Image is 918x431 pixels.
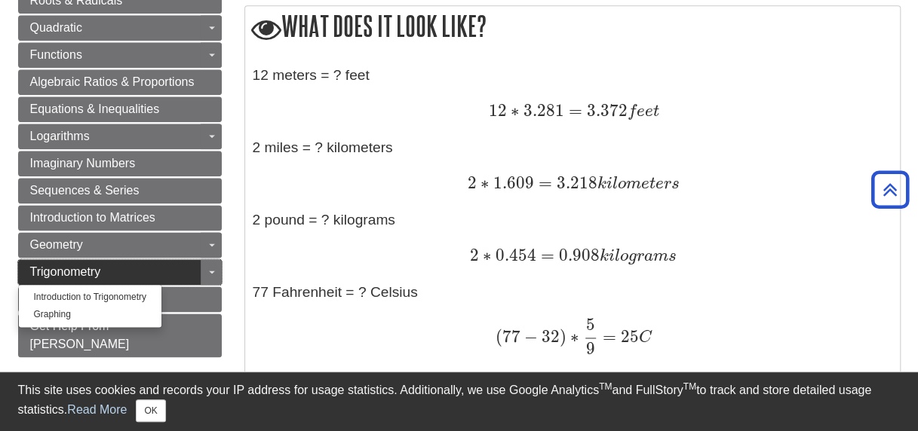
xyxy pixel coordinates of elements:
a: Geometry [18,232,222,258]
span: 0.908 [554,245,600,265]
span: ∗ [477,173,490,193]
span: − [520,326,537,347]
span: Quadratic [30,21,82,34]
span: k [597,176,606,192]
span: 32 [538,326,560,347]
span: Introduction to Matrices [30,211,155,224]
span: Equations & Inequalities [30,102,160,115]
a: Algebraic Ratios & Proportions [18,69,222,95]
sup: TM [683,381,696,392]
span: i [609,248,615,264]
span: = [536,245,554,265]
span: s [671,176,680,192]
a: Introduction to Matrices [18,205,222,231]
span: 3.372 [582,100,628,121]
span: ( [495,326,502,347]
span: ∗ [479,245,492,265]
span: 1.609 [490,173,534,193]
span: e [641,176,649,192]
span: m [653,248,668,264]
a: Imaginary Numbers [18,151,222,176]
a: Logarithms [18,124,222,149]
span: 25 [616,326,639,347]
span: Algebraic Ratios & Proportions [30,75,195,88]
span: e [637,103,645,120]
span: e [645,103,653,120]
a: Equations & Inequalities [18,96,222,122]
span: 3.218 [552,173,597,193]
a: Graphing [19,306,161,323]
span: 2 [468,173,477,193]
span: 2 [470,245,479,265]
span: Logarithms [30,130,90,142]
a: Quadratic [18,15,222,41]
span: Sequences & Series [30,184,140,197]
a: Trigonometry [18,259,222,285]
span: 3.281 [520,100,564,121]
span: ) [560,326,566,347]
span: s [668,248,677,264]
span: = [564,100,582,121]
span: = [598,326,616,347]
span: 12 [488,100,506,121]
span: l [615,248,620,264]
a: Sequences & Series [18,178,222,203]
sup: TM [599,381,612,392]
span: ∗ [506,100,519,121]
a: Functions [18,42,222,68]
a: Read More [67,403,127,416]
a: Introduction to Trigonometry [19,289,161,306]
span: r [637,248,644,264]
span: Functions [30,48,82,61]
span: f [628,103,637,120]
span: Geometry [30,238,83,251]
button: Close [136,399,165,422]
span: k [600,248,609,264]
span: o [620,248,628,264]
span: 77 [502,326,520,347]
span: Imaginary Numbers [30,157,136,170]
span: m [626,176,641,192]
span: C [639,329,652,346]
span: a [644,248,653,264]
span: i [606,176,613,192]
div: This site uses cookies and records your IP address for usage statistics. Additionally, we use Goo... [18,381,901,422]
span: g [628,248,637,264]
h2: What does it look like? [245,6,900,49]
span: Trigonometry [30,265,101,278]
span: r [664,176,671,192]
span: ∗ [566,326,579,347]
a: Back to Top [866,179,914,200]
span: 5 [586,314,595,335]
span: t [649,176,655,192]
span: 0.454 [492,245,536,265]
a: Get Help From [PERSON_NAME] [18,313,222,357]
span: l [613,176,618,192]
span: o [618,176,626,192]
span: e [655,176,664,192]
span: 9 [586,338,595,359]
span: Get Help From [PERSON_NAME] [30,319,130,350]
span: t [653,103,659,120]
span: = [534,173,552,193]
